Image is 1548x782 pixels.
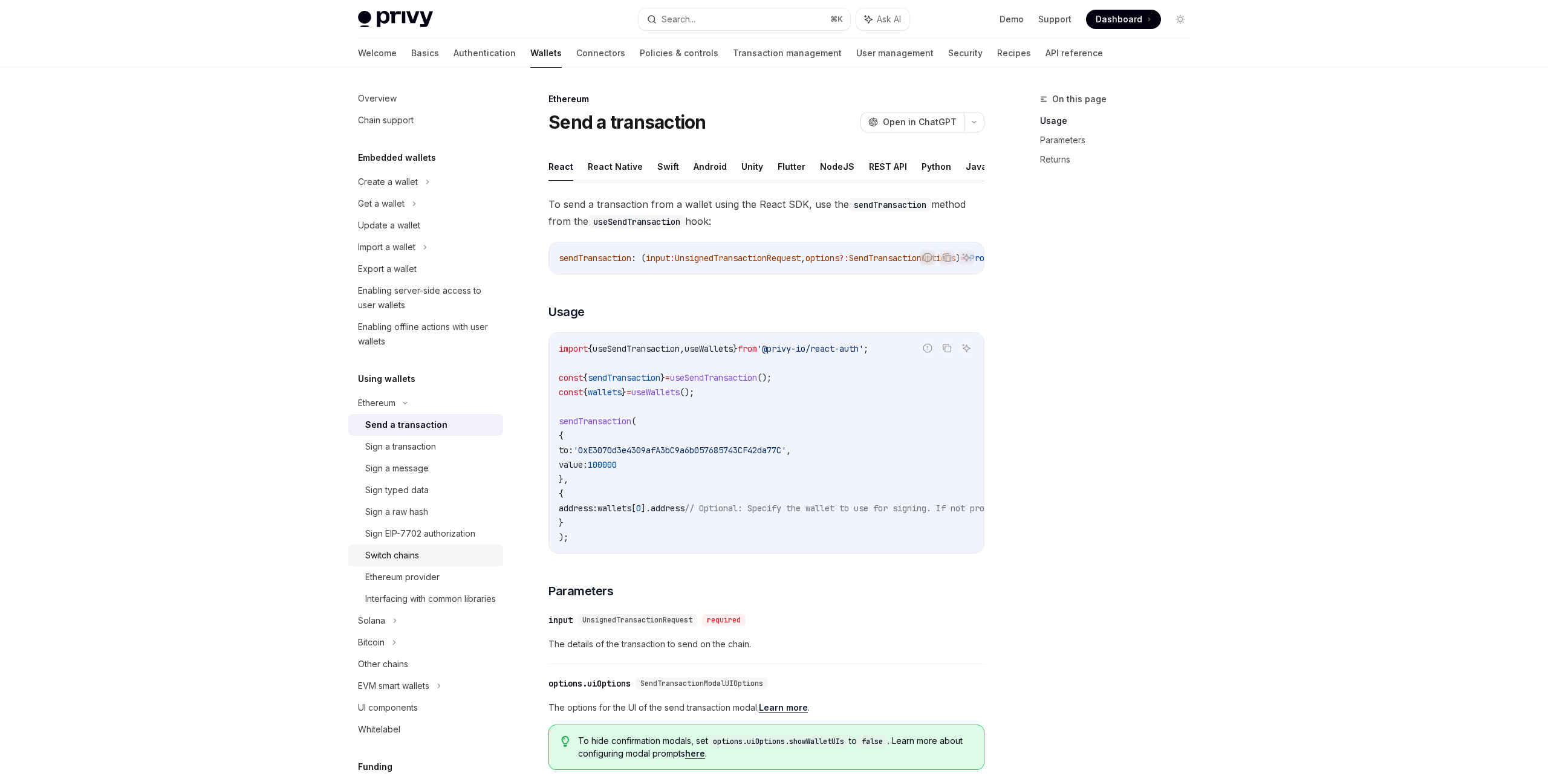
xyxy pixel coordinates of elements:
span: On this page [1052,92,1107,106]
span: { [588,343,593,354]
div: input [548,614,573,626]
span: wallets [588,387,622,398]
a: Other chains [348,653,503,675]
span: value: [559,459,588,470]
a: Whitelabel [348,719,503,740]
span: address: [559,503,597,514]
a: Support [1038,13,1072,25]
button: Java [966,152,987,181]
a: Sign typed data [348,479,503,501]
a: here [685,748,705,759]
span: const [559,387,583,398]
div: options.uiOptions [548,677,631,690]
button: Python [922,152,951,181]
span: ?: [839,253,849,263]
span: The details of the transaction to send on the chain. [548,637,984,651]
div: Other chains [358,657,408,671]
img: light logo [358,11,433,28]
a: Basics [411,39,439,68]
span: { [583,387,588,398]
div: Chain support [358,113,414,128]
span: Dashboard [1096,13,1142,25]
span: ⌘ K [830,15,843,24]
h5: Funding [358,760,392,774]
span: useSendTransaction [670,372,757,383]
span: options [805,253,839,263]
a: Authentication [454,39,516,68]
span: sendTransaction [559,253,631,263]
div: Send a transaction [365,418,447,432]
button: Toggle dark mode [1171,10,1190,29]
button: Report incorrect code [920,250,935,265]
div: Create a wallet [358,175,418,189]
h1: Send a transaction [548,111,706,133]
span: ) [955,253,960,263]
div: Ethereum [358,396,395,410]
span: from [738,343,757,354]
div: Sign a message [365,461,429,476]
div: Enabling offline actions with user wallets [358,320,496,349]
span: '0xE3070d3e4309afA3bC9a6b057685743CF42da77C' [573,445,786,456]
span: : [670,253,675,263]
span: 0 [636,503,641,514]
span: { [559,430,564,441]
div: Sign EIP-7702 authorization [365,526,475,541]
span: Open in ChatGPT [883,116,957,128]
span: } [660,372,665,383]
a: Connectors [576,39,625,68]
div: Enabling server-side access to user wallets [358,283,496,312]
a: Interfacing with common libraries [348,588,503,610]
button: Copy the contents from the code block [939,250,955,265]
span: SendTransactionModalUIOptions [640,679,763,688]
div: Sign a transaction [365,439,436,454]
span: (); [757,372,772,383]
span: to: [559,445,573,456]
div: Ethereum provider [365,570,440,584]
span: import [559,343,588,354]
a: Recipes [997,39,1031,68]
button: React [548,152,573,181]
a: UI components [348,697,503,719]
span: , [801,253,805,263]
a: Returns [1040,150,1200,169]
span: useWallets [685,343,733,354]
button: Ask AI [958,340,974,356]
span: The options for the UI of the send transaction modal. . [548,700,984,715]
a: Switch chains [348,544,503,566]
span: useWallets [631,387,680,398]
span: Ask AI [877,13,901,25]
span: = [665,372,670,383]
span: } [733,343,738,354]
div: Solana [358,613,385,628]
a: Sign a raw hash [348,501,503,523]
span: { [583,372,588,383]
a: Overview [348,88,503,109]
div: UI components [358,700,418,715]
button: Open in ChatGPT [860,112,964,132]
h5: Embedded wallets [358,150,436,165]
span: = [626,387,631,398]
div: Switch chains [365,548,419,563]
code: useSendTransaction [588,215,685,228]
a: Security [948,39,983,68]
span: UnsignedTransactionRequest [675,253,801,263]
a: Sign a transaction [348,436,503,457]
button: Search...⌘K [639,8,850,30]
span: wallets [597,503,631,514]
button: Flutter [778,152,805,181]
button: Android [694,152,727,181]
h5: Using wallets [358,372,415,386]
a: Welcome [358,39,397,68]
button: Swift [657,152,679,181]
div: Search... [662,12,695,27]
span: }, [559,474,568,485]
span: , [680,343,685,354]
a: Transaction management [733,39,842,68]
span: : ( [631,253,646,263]
div: Get a wallet [358,196,405,211]
button: REST API [869,152,907,181]
span: sendTransaction [559,416,631,427]
span: SendTransactionOptions [849,253,955,263]
span: } [622,387,626,398]
button: Unity [741,152,763,181]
